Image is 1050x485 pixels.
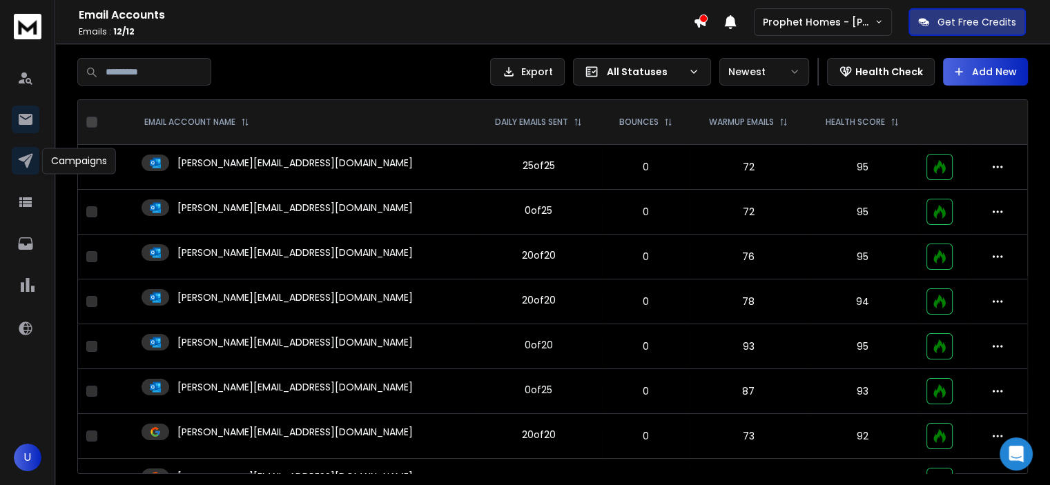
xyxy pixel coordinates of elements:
td: 95 [807,190,918,235]
td: 78 [690,279,807,324]
button: U [14,444,41,471]
p: [PERSON_NAME][EMAIL_ADDRESS][DOMAIN_NAME] [177,470,413,484]
button: Get Free Credits [908,8,1026,36]
td: 92 [807,414,918,459]
td: 93 [690,324,807,369]
p: 0 [610,384,681,398]
div: Open Intercom Messenger [1000,437,1033,471]
p: Prophet Homes - [PERSON_NAME] [763,15,875,29]
p: DAILY EMAILS SENT [495,117,568,128]
p: HEALTH SCORE [826,117,885,128]
div: 20 of 20 [521,428,555,442]
p: [PERSON_NAME][EMAIL_ADDRESS][DOMAIN_NAME] [177,425,413,439]
p: [PERSON_NAME][EMAIL_ADDRESS][DOMAIN_NAME] [177,380,413,394]
td: 94 [807,279,918,324]
div: Campaigns [42,148,116,174]
p: Get Free Credits [937,15,1016,29]
p: [PERSON_NAME][EMAIL_ADDRESS][DOMAIN_NAME] [177,290,413,304]
p: 0 [610,205,681,219]
td: 72 [690,190,807,235]
td: 73 [690,414,807,459]
div: 0 of 25 [525,204,552,217]
p: 0 [610,250,681,264]
button: Newest [719,58,809,86]
p: Emails : [79,26,693,37]
p: BOUNCES [619,117,659,128]
td: 95 [807,145,918,190]
p: [PERSON_NAME][EMAIL_ADDRESS][DOMAIN_NAME] [177,156,413,170]
button: Add New [943,58,1028,86]
p: 0 [610,160,681,174]
div: 0 of 25 [525,383,552,397]
span: 12 / 12 [113,26,135,37]
div: 20 of 20 [521,293,555,307]
div: 25 of 25 [522,159,554,172]
h1: Email Accounts [79,7,693,23]
div: EMAIL ACCOUNT NAME [144,117,249,128]
td: 95 [807,235,918,279]
button: Health Check [827,58,935,86]
button: Export [490,58,565,86]
p: 0 [610,429,681,443]
p: [PERSON_NAME][EMAIL_ADDRESS][DOMAIN_NAME] [177,335,413,349]
td: 93 [807,369,918,414]
p: 0 [610,295,681,308]
div: 0 of 20 [524,338,552,352]
p: 0 [610,339,681,353]
p: [PERSON_NAME][EMAIL_ADDRESS][DOMAIN_NAME] [177,201,413,215]
td: 95 [807,324,918,369]
p: [PERSON_NAME][EMAIL_ADDRESS][DOMAIN_NAME] [177,246,413,259]
td: 76 [690,235,807,279]
td: 72 [690,145,807,190]
img: logo [14,14,41,39]
p: WARMUP EMAILS [709,117,774,128]
p: Health Check [855,65,923,79]
p: All Statuses [607,65,683,79]
div: 20 of 20 [521,248,555,262]
td: 87 [690,369,807,414]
